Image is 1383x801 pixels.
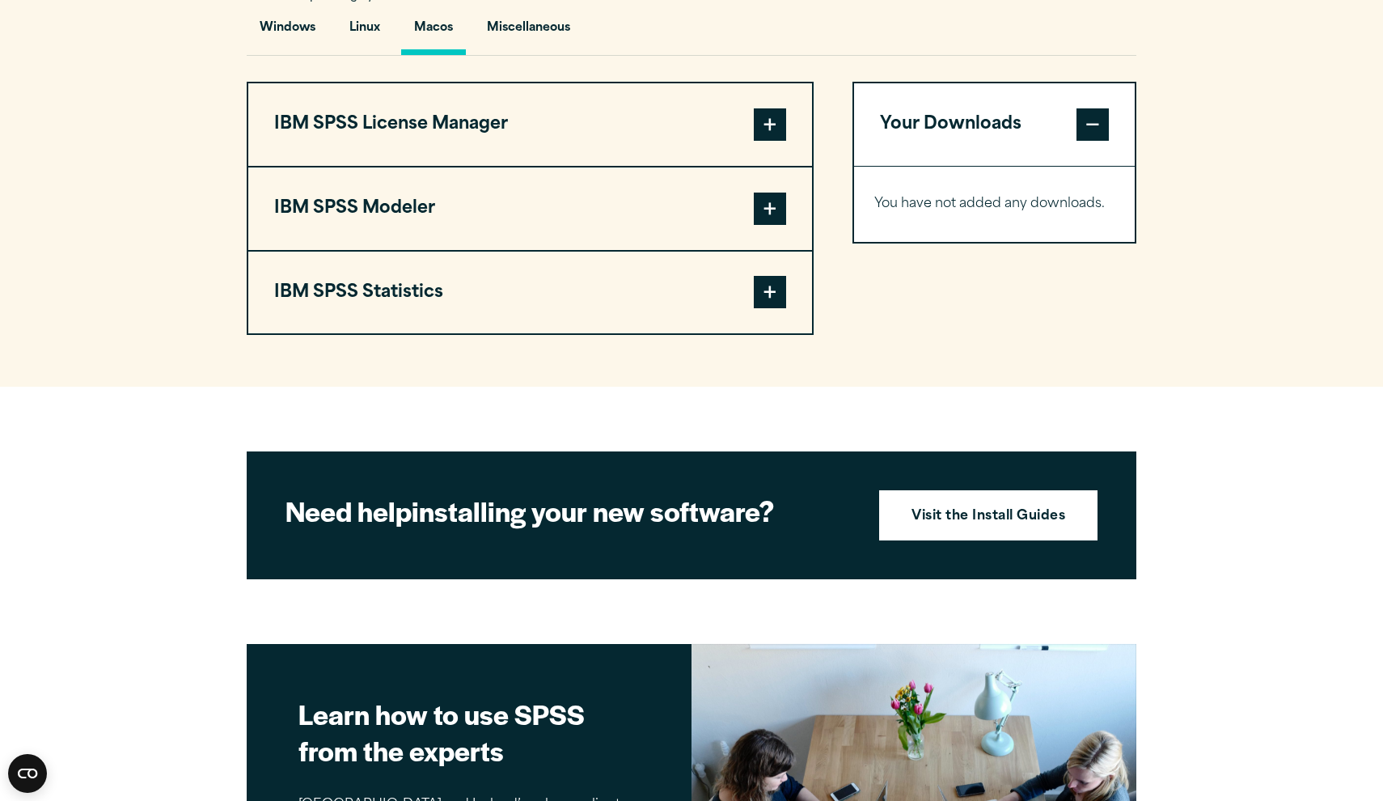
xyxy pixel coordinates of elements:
[854,166,1135,242] div: Your Downloads
[248,252,812,334] button: IBM SPSS Statistics
[474,9,583,55] button: Miscellaneous
[854,83,1135,166] button: Your Downloads
[285,491,412,530] strong: Need help
[401,9,466,55] button: Macos
[911,506,1065,528] strong: Visit the Install Guides
[285,493,852,529] h2: installing your new software?
[879,490,1098,540] a: Visit the Install Guides
[248,167,812,250] button: IBM SPSS Modeler
[247,9,328,55] button: Windows
[336,9,393,55] button: Linux
[874,193,1114,216] p: You have not added any downloads.
[8,754,47,793] button: Open CMP widget
[298,696,640,769] h2: Learn how to use SPSS from the experts
[248,83,812,166] button: IBM SPSS License Manager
